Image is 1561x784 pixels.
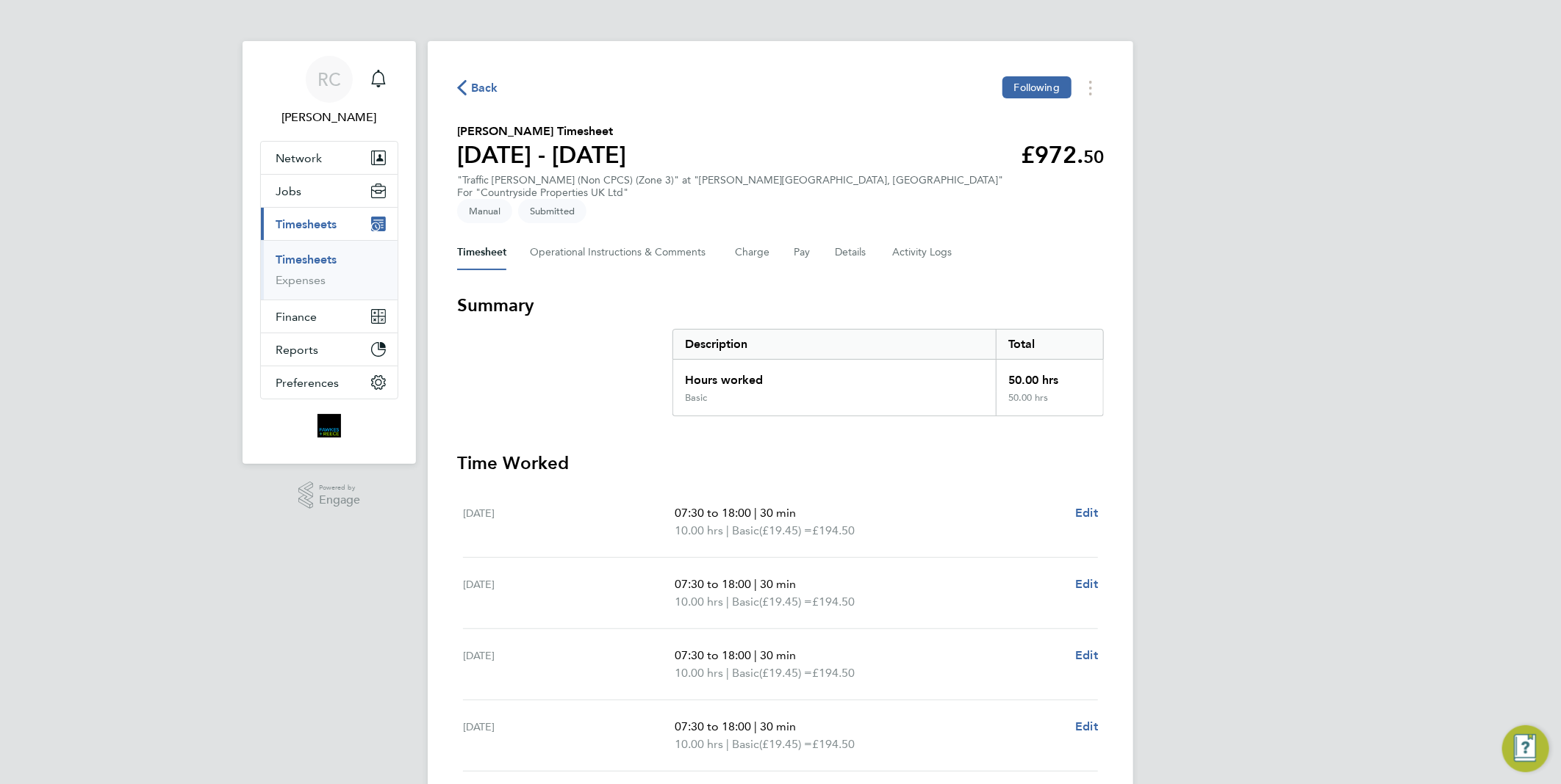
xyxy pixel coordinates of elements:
[794,235,811,270] button: Pay
[812,737,855,751] span: £194.50
[759,737,812,751] span: (£19.45) =
[276,217,337,231] span: Timesheets
[457,123,626,140] h2: [PERSON_NAME] Timesheet
[812,666,855,680] span: £194.50
[276,273,326,287] a: Expenses
[760,648,796,662] span: 30 min
[1075,506,1098,520] span: Edit
[261,300,398,333] button: Finance
[675,737,723,751] span: 10.00 hrs
[685,392,707,404] div: Basic
[1075,576,1098,593] a: Edit
[1002,76,1072,98] button: Following
[1021,141,1104,169] app-decimal: £972.
[276,151,322,165] span: Network
[675,648,751,662] span: 07:30 to 18:00
[675,666,723,680] span: 10.00 hrs
[276,253,337,266] a: Timesheets
[996,392,1103,415] div: 50.00 hrs
[732,593,759,611] span: Basic
[754,719,757,733] span: |
[759,523,812,537] span: (£19.45) =
[760,577,796,591] span: 30 min
[675,506,751,520] span: 07:30 to 18:00
[518,199,586,223] span: This timesheet is Submitted.
[1075,504,1098,522] a: Edit
[759,666,812,680] span: (£19.45) =
[261,333,398,366] button: Reports
[760,719,796,733] span: 30 min
[812,595,855,609] span: £194.50
[457,186,1003,199] div: For "Countryside Properties UK Ltd"
[530,235,711,270] button: Operational Instructions & Comments
[726,523,729,537] span: |
[1075,647,1098,664] a: Edit
[673,360,996,392] div: Hours worked
[276,343,318,357] span: Reports
[1502,725,1549,772] button: Engage Resource Center
[675,577,751,591] span: 07:30 to 18:00
[260,109,398,126] span: Robyn Clarke
[457,451,1104,475] h3: Time Worked
[463,576,675,611] div: [DATE]
[754,506,757,520] span: |
[457,79,498,97] button: Back
[457,235,506,270] button: Timesheet
[812,523,855,537] span: £194.50
[675,595,723,609] span: 10.00 hrs
[759,595,812,609] span: (£19.45) =
[317,414,341,438] img: bromak-logo-retina.png
[1014,81,1060,94] span: Following
[317,70,341,89] span: RC
[732,522,759,540] span: Basic
[672,329,1104,416] div: Summary
[1075,719,1098,733] span: Edit
[298,482,361,509] a: Powered byEngage
[471,79,498,97] span: Back
[996,330,1103,359] div: Total
[260,56,398,126] a: RC[PERSON_NAME]
[261,208,398,240] button: Timesheets
[726,595,729,609] span: |
[675,719,751,733] span: 07:30 to 18:00
[261,240,398,300] div: Timesheets
[1075,577,1098,591] span: Edit
[463,647,675,682] div: [DATE]
[457,199,512,223] span: This timesheet was manually created.
[319,482,360,494] span: Powered by
[463,504,675,540] div: [DATE]
[463,718,675,753] div: [DATE]
[243,41,416,464] nav: Main navigation
[726,737,729,751] span: |
[457,140,626,170] h1: [DATE] - [DATE]
[261,175,398,207] button: Jobs
[457,294,1104,317] h3: Summary
[260,414,398,438] a: Go to home page
[1077,76,1104,99] button: Timesheets Menu
[732,664,759,682] span: Basic
[261,366,398,399] button: Preferences
[754,648,757,662] span: |
[892,235,954,270] button: Activity Logs
[760,506,796,520] span: 30 min
[835,235,869,270] button: Details
[1075,648,1098,662] span: Edit
[319,494,360,507] span: Engage
[1075,718,1098,736] a: Edit
[726,666,729,680] span: |
[675,523,723,537] span: 10.00 hrs
[276,184,301,198] span: Jobs
[735,235,770,270] button: Charge
[673,330,996,359] div: Description
[276,310,317,324] span: Finance
[261,142,398,174] button: Network
[732,736,759,753] span: Basic
[276,376,339,390] span: Preferences
[457,174,1003,199] div: "Traffic [PERSON_NAME] (Non CPCS) (Zone 3)" at "[PERSON_NAME][GEOGRAPHIC_DATA], [GEOGRAPHIC_DATA]"
[754,577,757,591] span: |
[996,360,1103,392] div: 50.00 hrs
[1083,146,1104,167] span: 50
